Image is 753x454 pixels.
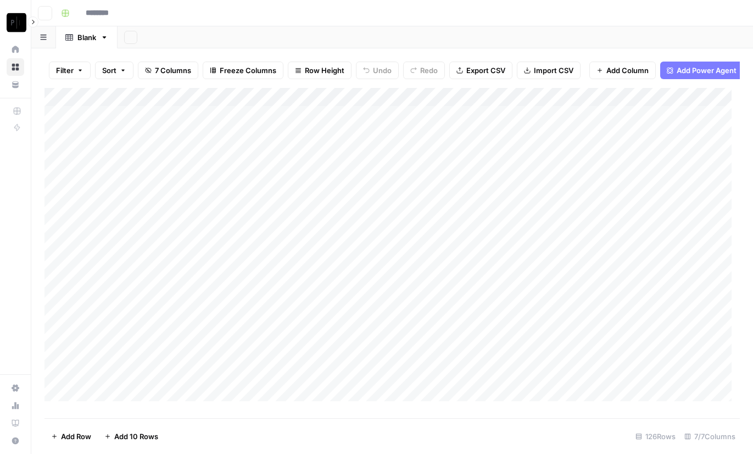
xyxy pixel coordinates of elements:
[138,62,198,79] button: 7 Columns
[98,428,165,445] button: Add 10 Rows
[44,428,98,445] button: Add Row
[56,65,74,76] span: Filter
[517,62,581,79] button: Import CSV
[403,62,445,79] button: Redo
[305,65,344,76] span: Row Height
[680,428,740,445] div: 7/7 Columns
[7,41,24,58] a: Home
[677,65,737,76] span: Add Power Agent
[660,62,743,79] button: Add Power Agent
[420,65,438,76] span: Redo
[7,414,24,432] a: Learning Hub
[56,26,118,48] a: Blank
[203,62,283,79] button: Freeze Columns
[49,62,91,79] button: Filter
[220,65,276,76] span: Freeze Columns
[7,379,24,397] a: Settings
[7,397,24,414] a: Usage
[114,431,158,442] span: Add 10 Rows
[77,32,96,43] div: Blank
[7,13,26,32] img: Paragon Intel - Copyediting Logo
[7,9,24,36] button: Workspace: Paragon Intel - Copyediting
[288,62,352,79] button: Row Height
[155,65,191,76] span: 7 Columns
[466,65,505,76] span: Export CSV
[534,65,573,76] span: Import CSV
[606,65,649,76] span: Add Column
[102,65,116,76] span: Sort
[356,62,399,79] button: Undo
[7,76,24,93] a: Your Data
[7,58,24,76] a: Browse
[373,65,392,76] span: Undo
[7,432,24,450] button: Help + Support
[61,431,91,442] span: Add Row
[449,62,512,79] button: Export CSV
[95,62,133,79] button: Sort
[631,428,680,445] div: 126 Rows
[589,62,656,79] button: Add Column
